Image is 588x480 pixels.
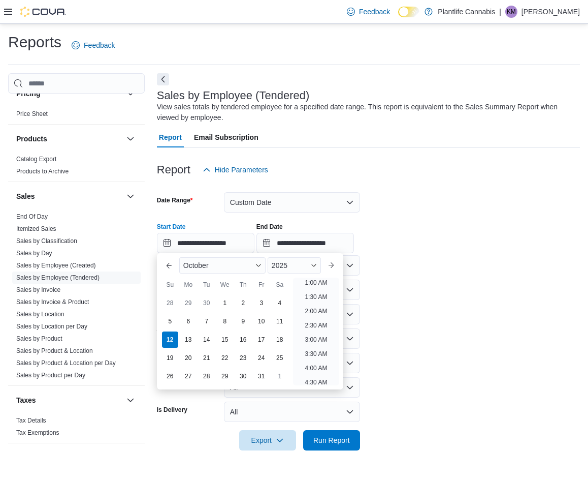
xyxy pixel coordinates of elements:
[235,277,251,293] div: Th
[323,257,339,274] button: Next month
[398,17,399,18] span: Dark Mode
[217,277,233,293] div: We
[272,295,288,311] div: day-4
[157,89,310,102] h3: Sales by Employee (Tendered)
[162,332,178,348] div: day-12
[224,402,360,422] button: All
[301,305,331,317] li: 2:00 AM
[16,347,93,355] span: Sales by Product & Location
[16,168,69,175] a: Products to Archive
[398,7,419,17] input: Dark Mode
[235,350,251,366] div: day-23
[16,134,122,144] button: Products
[272,313,288,329] div: day-11
[16,274,100,281] a: Sales by Employee (Tendered)
[16,359,116,367] a: Sales by Product & Location per Day
[217,313,233,329] div: day-8
[183,261,209,269] span: October
[16,237,77,245] span: Sales by Classification
[16,372,85,379] a: Sales by Product per Day
[199,332,215,348] div: day-14
[346,335,354,343] button: Open list of options
[199,295,215,311] div: day-30
[162,368,178,384] div: day-26
[438,6,495,18] p: Plantlife Cannabis
[162,295,178,311] div: day-28
[16,347,93,354] a: Sales by Product & Location
[235,295,251,311] div: day-2
[16,156,56,163] a: Catalog Export
[16,213,48,221] span: End Of Day
[180,313,197,329] div: day-6
[507,6,516,18] span: KM
[268,257,321,274] div: Button. Open the year selector. 2025 is currently selected.
[8,153,145,182] div: Products
[301,348,331,360] li: 3:30 AM
[253,368,270,384] div: day-31
[272,332,288,348] div: day-18
[16,298,89,306] a: Sales by Invoice & Product
[16,335,62,342] a: Sales by Product
[162,277,178,293] div: Su
[253,277,270,293] div: Fr
[162,350,178,366] div: day-19
[199,160,272,180] button: Hide Parameters
[157,223,186,231] label: Start Date
[301,277,331,289] li: 1:00 AM
[16,88,40,99] h3: Pricing
[124,87,137,100] button: Pricing
[180,295,197,311] div: day-29
[124,394,137,406] button: Taxes
[8,211,145,385] div: Sales
[521,6,580,18] p: [PERSON_NAME]
[180,368,197,384] div: day-27
[301,376,331,388] li: 4:30 AM
[16,225,56,233] span: Itemized Sales
[16,213,48,220] a: End Of Day
[199,277,215,293] div: Tu
[16,335,62,343] span: Sales by Product
[293,278,339,385] ul: Time
[301,291,331,303] li: 1:30 AM
[16,429,59,436] a: Tax Exemptions
[180,277,197,293] div: Mo
[8,414,145,443] div: Taxes
[162,313,178,329] div: day-5
[256,223,283,231] label: End Date
[16,395,36,405] h3: Taxes
[161,257,177,274] button: Previous Month
[272,350,288,366] div: day-25
[235,332,251,348] div: day-16
[161,294,289,385] div: October, 2025
[16,237,77,245] a: Sales by Classification
[239,430,296,451] button: Export
[180,332,197,348] div: day-13
[16,261,96,269] span: Sales by Employee (Created)
[224,192,360,213] button: Custom Date
[16,274,100,282] span: Sales by Employee (Tendered)
[499,6,501,18] p: |
[16,322,87,331] span: Sales by Location per Day
[124,190,137,202] button: Sales
[179,257,266,274] div: Button. Open the month selector. October is currently selected.
[157,73,169,85] button: Next
[359,7,390,17] span: Feedback
[16,395,122,405] button: Taxes
[157,164,190,176] h3: Report
[16,191,35,201] h3: Sales
[68,35,119,55] a: Feedback
[253,295,270,311] div: day-3
[16,88,122,99] button: Pricing
[272,277,288,293] div: Sa
[16,167,69,175] span: Products to Archive
[16,262,96,269] a: Sales by Employee (Created)
[346,286,354,294] button: Open list of options
[505,6,517,18] div: Kati Michalec
[301,334,331,346] li: 3:00 AM
[301,319,331,332] li: 2:30 AM
[16,311,64,318] a: Sales by Location
[16,249,52,257] span: Sales by Day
